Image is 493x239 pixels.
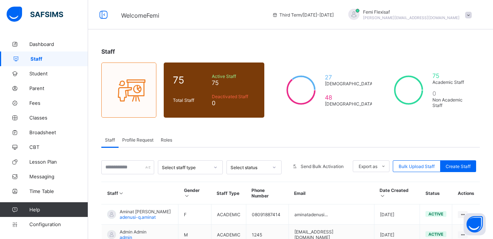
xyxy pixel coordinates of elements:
span: Fees [29,100,88,106]
span: Femi Flexisaf [363,9,460,15]
span: Non Academic Staff [432,97,471,108]
i: Sort in Ascending Order [380,193,386,199]
span: Help [29,207,88,213]
span: Student [29,71,88,76]
span: Dashboard [29,41,88,47]
span: Staff [30,56,88,62]
span: session/term information [272,12,334,18]
span: 75 [212,79,255,86]
span: Roles [161,137,172,143]
span: Parent [29,85,88,91]
th: Staff Type [211,182,246,204]
span: 48 [325,94,374,101]
span: active [428,211,443,217]
th: Phone Number [246,182,289,204]
span: 0 [212,99,255,107]
span: 75 [432,72,471,79]
span: Time Table [29,188,88,194]
td: ACADEMIC [211,204,246,225]
span: Bulk Upload Staff [399,164,435,169]
span: Active Staff [212,74,255,79]
span: Profile Request [122,137,153,143]
td: [DATE] [374,204,420,225]
span: Classes [29,115,88,121]
span: Admin Admin [120,229,146,235]
img: safsims [7,7,63,22]
span: Welcome Femi [121,12,159,19]
span: 27 [325,74,374,81]
i: Sort in Ascending Order [118,190,124,196]
th: Gender [178,182,211,204]
span: [DEMOGRAPHIC_DATA] [325,81,374,86]
span: CBT [29,144,88,150]
div: Select staff type [162,165,210,170]
span: Staff [105,137,115,143]
span: Staff [101,48,115,55]
span: Export as [359,164,377,169]
td: aminatadenusi... [289,204,374,225]
span: Create Staff [446,164,471,169]
span: Aminat [PERSON_NAME] [120,209,171,214]
span: Lesson Plan [29,159,88,165]
span: 75 [173,74,208,86]
div: FemiFlexisaf [341,9,475,21]
span: Deactivated Staff [212,94,255,99]
th: Email [289,182,374,204]
td: 08091887414 [246,204,289,225]
span: [PERSON_NAME][EMAIL_ADDRESS][DOMAIN_NAME] [363,15,460,20]
th: Staff [102,182,178,204]
span: Configuration [29,221,88,227]
span: Academic Staff [432,79,471,85]
td: F [178,204,211,225]
button: Open asap [464,213,486,235]
div: Select status [231,165,268,170]
span: Send Bulk Activation [301,164,344,169]
span: Messaging [29,174,88,179]
th: Status [420,182,452,204]
div: Total Staff [171,96,210,105]
span: Broadsheet [29,129,88,135]
span: adenusi-q.aminat [120,214,156,220]
i: Sort in Ascending Order [184,193,190,199]
span: active [428,232,443,237]
th: Actions [452,182,480,204]
th: Date Created [374,182,420,204]
span: 0 [432,90,471,97]
span: [DEMOGRAPHIC_DATA] [325,101,374,107]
